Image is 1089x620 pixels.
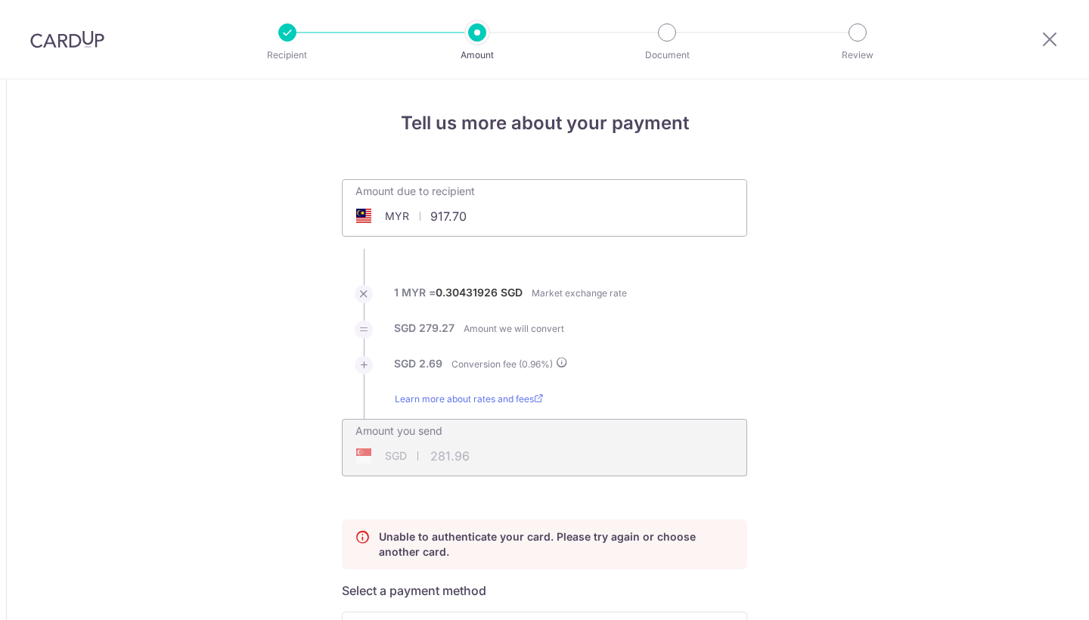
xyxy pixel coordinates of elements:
[355,184,475,199] label: Amount due to recipient
[419,321,455,336] label: 279.27
[522,358,541,370] span: 0.96
[451,356,568,372] label: Conversion fee ( %)
[342,581,747,600] h5: Select a payment method
[342,110,747,137] h4: Tell us more about your payment
[395,392,543,419] a: Learn more about rates and fees
[394,285,523,309] label: 1 MYR =
[355,423,442,439] label: Amount you send
[394,356,416,371] label: SGD
[30,30,104,48] img: CardUp
[385,448,407,463] span: SGD
[991,575,1074,612] iframe: Opens a widget where you can find more information
[231,48,343,63] p: Recipient
[802,48,914,63] p: Review
[532,286,627,301] label: Market exchange rate
[436,285,498,300] label: 0.30431926
[419,356,442,371] label: 2.69
[385,209,409,224] span: MYR
[611,48,723,63] p: Document
[379,529,734,560] p: Unable to authenticate your card. Please try again or choose another card.
[421,48,533,63] p: Amount
[394,321,416,336] label: SGD
[501,285,523,300] label: SGD
[464,321,564,336] label: Amount we will convert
